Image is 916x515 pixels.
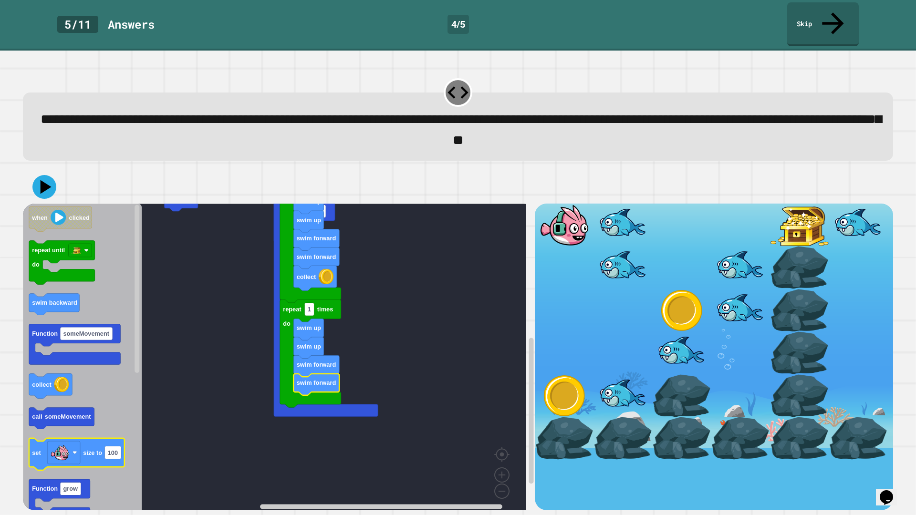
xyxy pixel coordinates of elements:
[32,261,40,268] text: do
[283,306,302,313] text: repeat
[297,273,316,280] text: collect
[31,214,48,221] text: when
[297,235,336,242] text: swim forward
[32,381,52,388] text: collect
[283,319,291,327] text: do
[297,379,336,386] text: swim forward
[876,477,906,505] iframe: chat widget
[297,342,321,350] text: swim up
[448,15,469,34] div: 4 / 5
[32,413,42,420] text: call
[787,2,859,46] a: Skip
[308,306,311,313] text: 1
[69,214,90,221] text: clicked
[32,299,77,306] text: swim backward
[45,413,91,420] text: someMovement
[63,485,78,492] text: grow
[23,204,535,511] div: Blockly Workspace
[32,485,58,492] text: Function
[83,449,102,456] text: size to
[108,16,155,33] div: Answer s
[32,330,58,337] text: Function
[297,253,336,260] text: swim forward
[32,247,65,254] text: repeat until
[57,16,98,33] div: 5 / 11
[297,324,321,331] text: swim up
[317,306,333,313] text: times
[32,449,41,456] text: set
[108,449,118,456] text: 100
[297,361,336,368] text: swim forward
[63,330,109,337] text: someMovement
[297,216,321,223] text: swim up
